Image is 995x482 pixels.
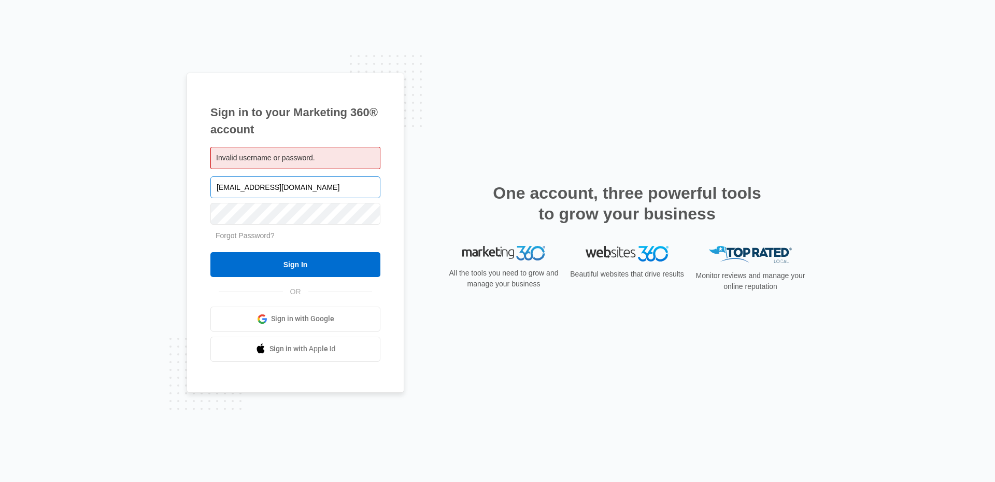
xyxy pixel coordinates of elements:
[216,154,315,162] span: Invalid username or password.
[210,252,380,277] input: Sign In
[462,246,545,260] img: Marketing 360
[490,183,764,224] h2: One account, three powerful tools to grow your business
[210,104,380,138] h1: Sign in to your Marketing 360® account
[210,337,380,362] a: Sign in with Apple Id
[271,313,334,324] span: Sign in with Google
[269,343,336,354] span: Sign in with Apple Id
[569,269,685,280] p: Beautiful websites that drive results
[446,268,562,290] p: All the tools you need to grow and manage your business
[210,176,380,198] input: Email
[216,231,275,240] a: Forgot Password?
[692,270,808,292] p: Monitor reviews and manage your online reputation
[210,307,380,332] a: Sign in with Google
[283,286,308,297] span: OR
[709,246,792,263] img: Top Rated Local
[586,246,669,261] img: Websites 360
